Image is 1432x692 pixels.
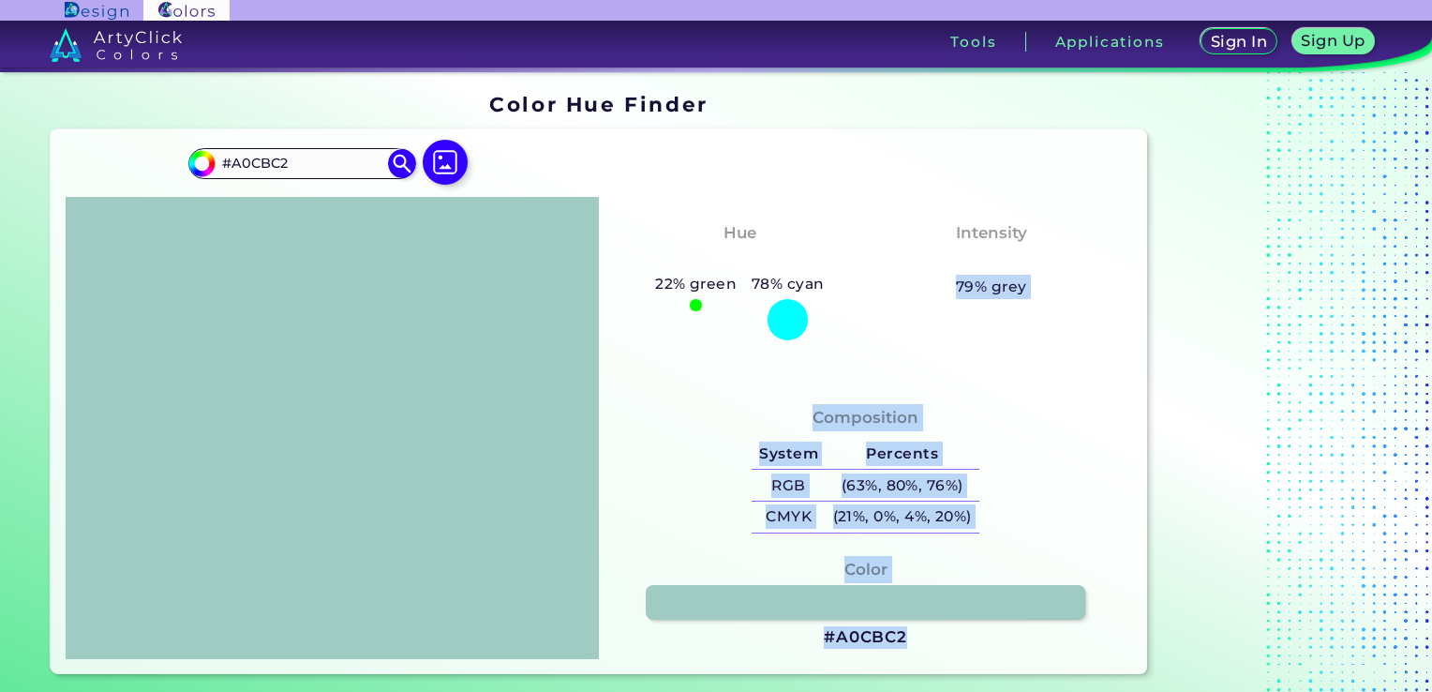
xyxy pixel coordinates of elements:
[50,28,182,62] img: logo_artyclick_colors_white.svg
[1155,86,1389,682] ins: Blocked (selector):
[723,219,756,247] h4: Hue
[648,272,744,296] h5: 22% green
[956,219,1027,247] h4: Intensity
[744,272,831,296] h5: 78% cyan
[950,35,996,49] h3: Tools
[752,502,825,533] h5: CMYK
[964,249,1018,272] h3: Pale
[826,439,979,470] h5: Percents
[824,626,907,649] h3: #A0CBC2
[1305,34,1363,48] h5: Sign Up
[1204,30,1274,53] a: Sign In
[752,439,825,470] h5: System
[388,149,416,177] img: icon search
[752,470,825,501] h5: RGB
[956,275,1027,299] h5: 79% grey
[1055,35,1165,49] h3: Applications
[65,2,127,20] img: ArtyClick Design logo
[813,404,918,431] h4: Composition
[826,502,979,533] h5: (21%, 0%, 4%, 20%)
[844,556,888,583] h4: Color
[215,151,389,176] input: type color..
[423,140,468,185] img: icon picture
[1214,35,1264,49] h5: Sign In
[489,90,708,118] h1: Color Hue Finder
[826,470,979,501] h5: (63%, 80%, 76%)
[667,249,813,272] h3: Greenish Cyan
[1296,30,1370,53] a: Sign Up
